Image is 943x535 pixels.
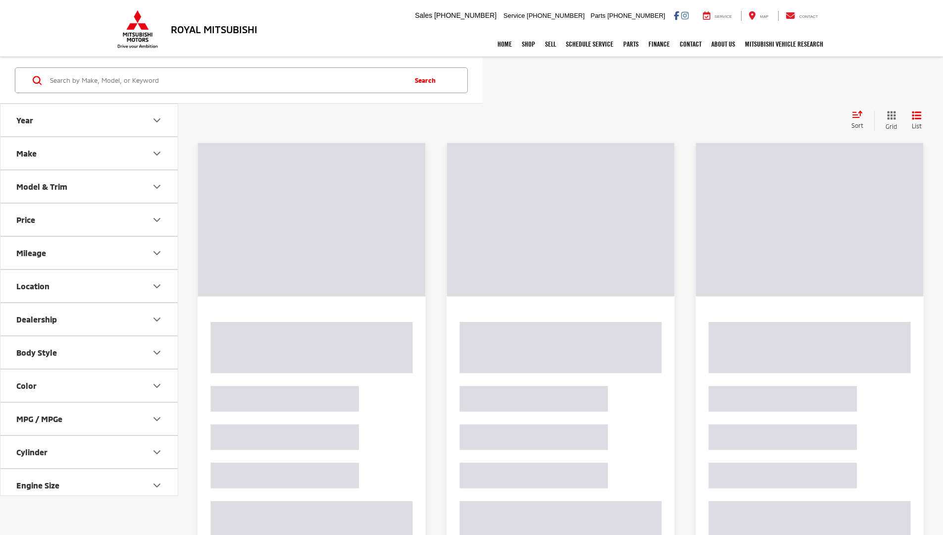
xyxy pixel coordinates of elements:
span: List [912,122,922,130]
div: Location [151,280,163,292]
span: Sort [851,122,863,129]
a: Contact [778,11,826,21]
div: Color [16,381,37,390]
button: Engine SizeEngine Size [0,469,179,501]
div: MPG / MPGe [151,413,163,425]
button: Grid View [874,110,904,131]
div: Make [151,148,163,160]
span: Grid [886,122,897,131]
div: MPG / MPGe [16,414,62,424]
span: Parts [591,12,605,19]
button: List View [904,110,929,131]
div: Body Style [16,348,57,357]
div: Model & Trim [16,182,67,191]
button: LocationLocation [0,270,179,302]
div: Dealership [151,314,163,325]
div: Color [151,380,163,392]
button: Body StyleBody Style [0,336,179,369]
a: Contact [675,32,706,56]
button: MakeMake [0,137,179,169]
span: [PHONE_NUMBER] [434,11,496,19]
div: Engine Size [16,481,59,490]
a: Map [741,11,776,21]
div: Location [16,281,50,291]
span: Sales [415,11,432,19]
h3: Royal Mitsubishi [171,24,257,35]
button: Search [405,68,450,93]
span: Contact [799,14,818,19]
a: Finance [644,32,675,56]
div: Price [151,214,163,226]
button: MileageMileage [0,237,179,269]
div: Dealership [16,315,57,324]
img: Mitsubishi [115,10,160,49]
a: Sell [540,32,561,56]
div: Body Style [151,347,163,359]
a: Service [695,11,740,21]
a: Mitsubishi Vehicle Research [740,32,828,56]
div: Cylinder [16,447,48,457]
div: Cylinder [151,446,163,458]
a: About Us [706,32,740,56]
div: Engine Size [151,480,163,491]
button: DealershipDealership [0,303,179,335]
div: Make [16,149,37,158]
span: [PHONE_NUMBER] [527,12,585,19]
a: Parts: Opens in a new tab [618,32,644,56]
div: Mileage [151,247,163,259]
a: Instagram: Click to visit our Instagram page [681,11,689,19]
button: ColorColor [0,370,179,402]
a: Schedule Service: Opens in a new tab [561,32,618,56]
div: Year [151,114,163,126]
button: Model & TrimModel & Trim [0,170,179,203]
button: Select sort value [846,110,874,130]
div: Year [16,115,33,125]
button: MPG / MPGeMPG / MPGe [0,403,179,435]
button: CylinderCylinder [0,436,179,468]
span: Service [715,14,732,19]
div: Model & Trim [151,181,163,193]
span: [PHONE_NUMBER] [607,12,665,19]
input: Search by Make, Model, or Keyword [49,68,405,92]
a: Facebook: Click to visit our Facebook page [674,11,679,19]
a: Home [493,32,517,56]
div: Price [16,215,35,224]
button: PricePrice [0,204,179,236]
a: Shop [517,32,540,56]
button: YearYear [0,104,179,136]
span: Service [503,12,525,19]
span: Map [760,14,768,19]
div: Mileage [16,248,46,258]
